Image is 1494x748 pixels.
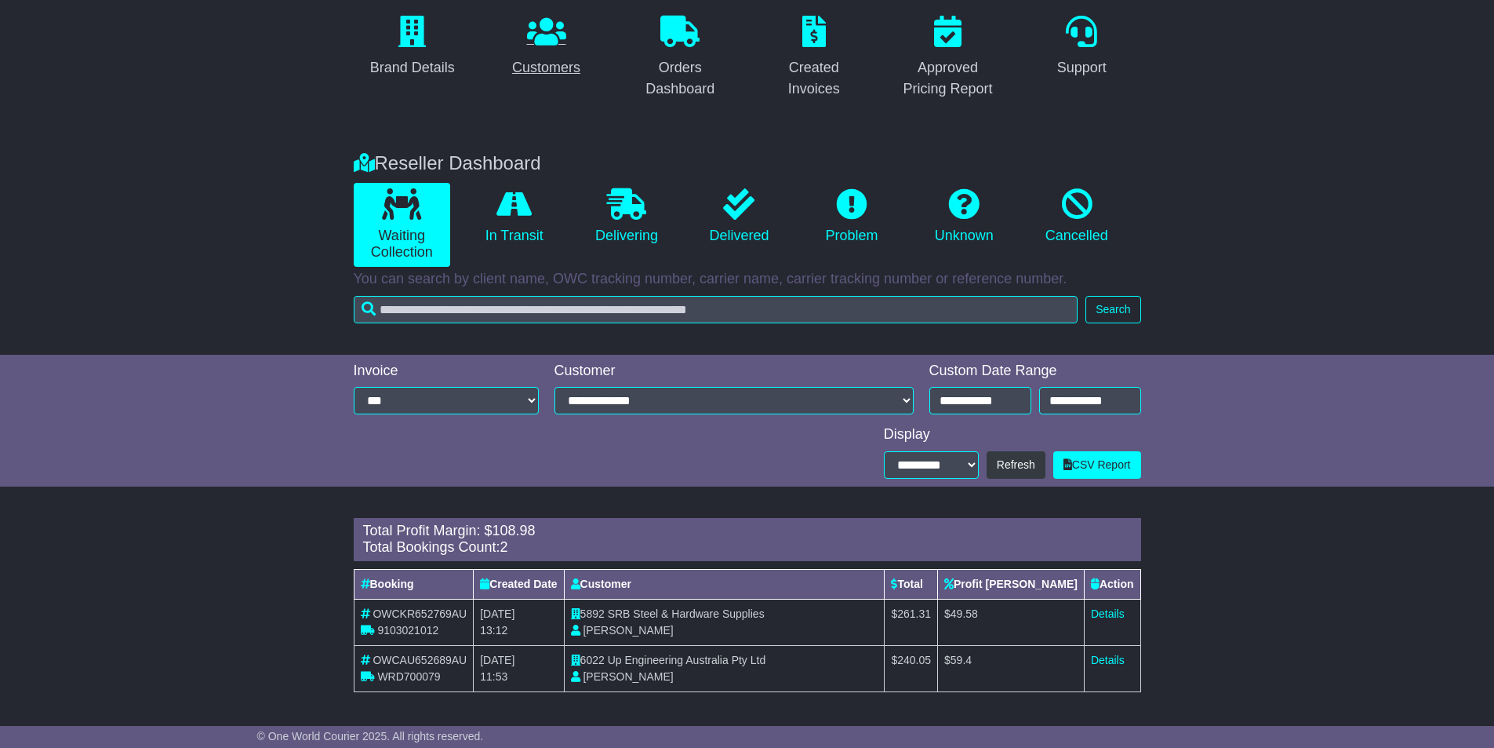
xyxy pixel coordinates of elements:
div: Customers [512,57,580,78]
a: In Transit [466,183,562,250]
button: Refresh [987,451,1045,479]
div: Display [884,426,1141,443]
a: Problem [803,183,900,250]
button: Search [1085,296,1140,323]
span: OWCAU652689AU [373,654,467,666]
span: 11:53 [480,670,507,683]
a: Details [1091,654,1125,666]
a: Approved Pricing Report [889,10,1007,105]
div: Total Bookings Count: [363,539,1132,556]
th: Created Date [474,569,564,599]
td: $ [938,599,1085,645]
span: [PERSON_NAME] [583,624,673,637]
th: Action [1084,569,1140,599]
a: Delivering [578,183,674,250]
a: Customers [502,10,591,84]
td: $ [938,645,1085,691]
p: You can search by client name, OWC tracking number, carrier name, carrier tracking number or refe... [354,271,1141,288]
span: [DATE] [480,654,514,666]
span: 49.58 [951,608,978,620]
a: Delivered [691,183,787,250]
span: 13:12 [480,624,507,637]
span: [PERSON_NAME] [583,670,673,683]
a: Brand Details [360,10,465,84]
span: 240.05 [897,654,931,666]
div: Support [1057,57,1107,78]
a: Orders Dashboard [621,10,740,105]
span: Up Engineering Australia Pty Ltd [608,654,766,666]
a: CSV Report [1053,451,1141,479]
td: $ [885,599,938,645]
div: Brand Details [370,57,455,78]
div: Orders Dashboard [631,57,729,100]
a: Waiting Collection [354,183,450,267]
td: $ [885,645,938,691]
span: SRB Steel & Hardware Supplies [608,608,765,620]
span: 9103021012 [377,624,438,637]
div: Custom Date Range [929,363,1141,380]
div: Approved Pricing Report [899,57,997,100]
div: Created Invoices [765,57,863,100]
a: Support [1047,10,1117,84]
span: WRD700079 [377,670,440,683]
th: Profit [PERSON_NAME] [938,569,1085,599]
span: 2 [500,539,508,555]
th: Total [885,569,938,599]
span: 108.98 [493,523,536,538]
span: OWCKR652769AU [373,608,467,620]
span: 59.4 [951,654,972,666]
th: Booking [354,569,474,599]
a: Unknown [916,183,1012,250]
span: © One World Courier 2025. All rights reserved. [257,730,484,743]
span: 5892 [580,608,605,620]
span: 6022 [580,654,605,666]
a: Created Invoices [755,10,874,105]
div: Invoice [354,363,539,380]
div: Reseller Dashboard [346,152,1149,175]
div: Customer [554,363,914,380]
div: Total Profit Margin: $ [363,523,1132,540]
th: Customer [564,569,885,599]
a: Details [1091,608,1125,620]
a: Cancelled [1028,183,1125,250]
span: 261.31 [897,608,931,620]
span: [DATE] [480,608,514,620]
